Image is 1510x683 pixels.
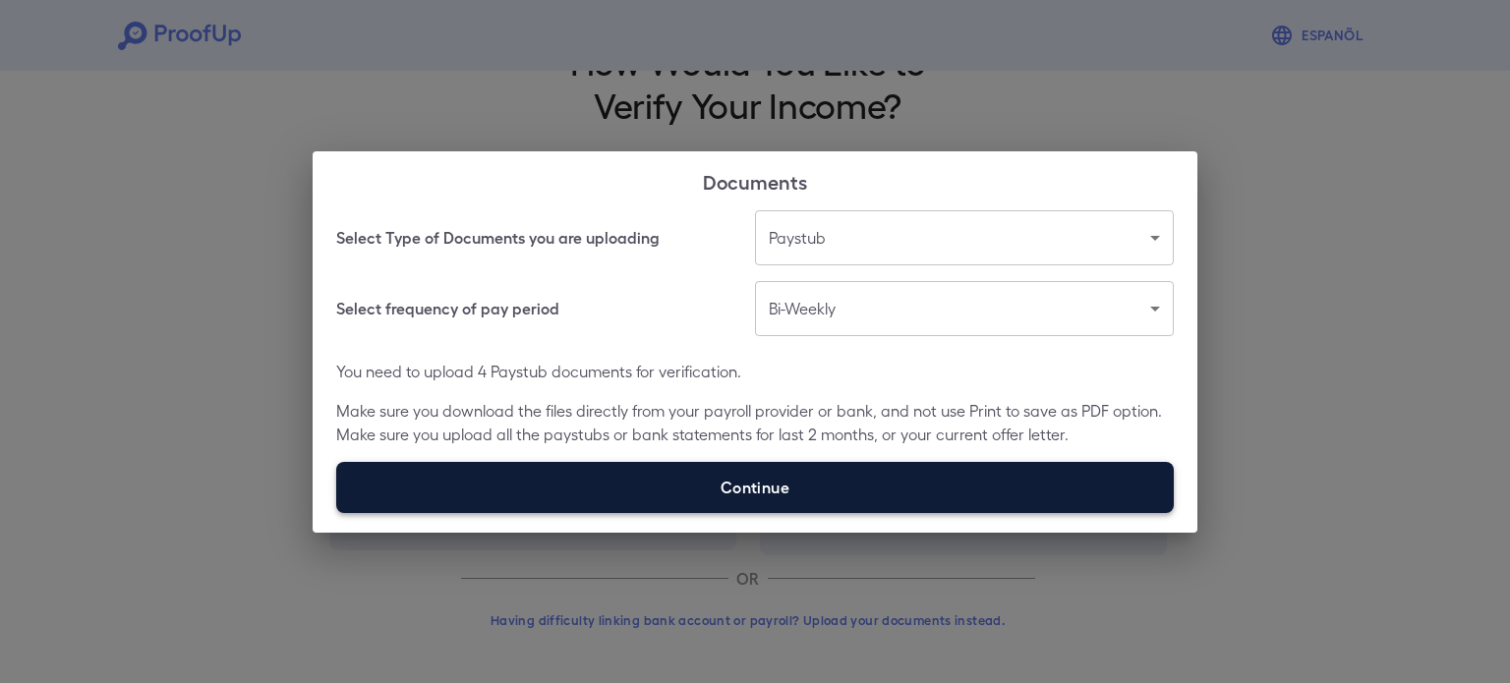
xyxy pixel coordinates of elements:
label: Continue [336,462,1174,513]
div: Paystub [755,210,1174,265]
h6: Select Type of Documents you are uploading [336,226,660,250]
p: Make sure you download the files directly from your payroll provider or bank, and not use Print t... [336,399,1174,446]
div: Bi-Weekly [755,281,1174,336]
h2: Documents [313,151,1197,210]
p: You need to upload 4 Paystub documents for verification. [336,360,1174,383]
h6: Select frequency of pay period [336,297,559,320]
